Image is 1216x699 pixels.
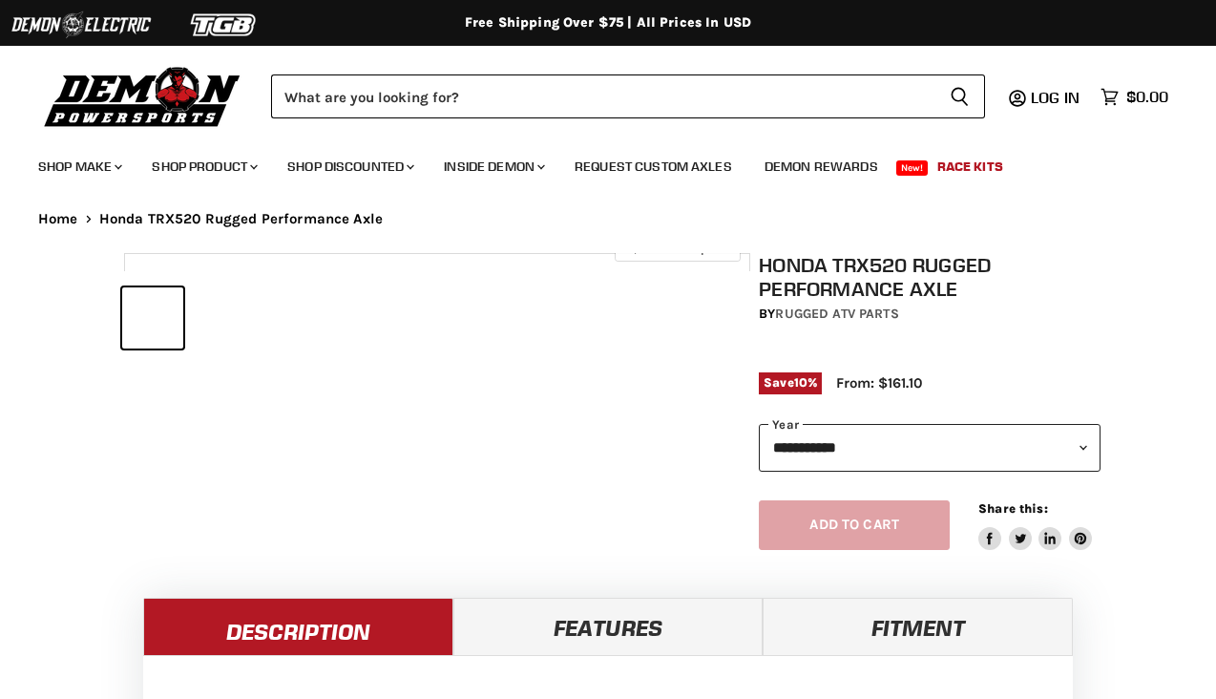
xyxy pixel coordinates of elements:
a: Fitment [763,598,1073,655]
img: Demon Electric Logo 2 [10,7,153,43]
span: Honda TRX520 Rugged Performance Axle [99,211,383,227]
a: Shop Make [24,147,134,186]
a: Demon Rewards [750,147,892,186]
div: by [759,304,1101,325]
a: Log in [1022,89,1091,106]
img: TGB Logo 2 [153,7,296,43]
span: Log in [1031,88,1080,107]
span: $0.00 [1126,88,1168,106]
span: Share this: [978,501,1047,516]
span: 10 [794,375,807,390]
a: Description [143,598,453,655]
a: Shop Discounted [273,147,426,186]
span: From: $161.10 [836,374,922,392]
span: New! [896,160,929,176]
span: Save % [759,372,822,393]
select: year [759,424,1101,471]
a: Rugged ATV Parts [775,306,898,322]
a: Home [38,211,78,227]
h1: Honda TRX520 Rugged Performance Axle [759,253,1101,301]
a: Request Custom Axles [560,147,746,186]
a: Shop Product [137,147,269,186]
ul: Main menu [24,139,1164,186]
span: Click to expand [624,241,730,255]
button: Search [934,74,985,118]
button: IMAGE thumbnail [122,287,183,349]
img: Demon Powersports [38,62,247,130]
a: Features [453,598,764,655]
aside: Share this: [978,500,1092,551]
a: Inside Demon [430,147,556,186]
a: $0.00 [1091,83,1178,111]
a: Race Kits [923,147,1017,186]
input: Search [271,74,934,118]
form: Product [271,74,985,118]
